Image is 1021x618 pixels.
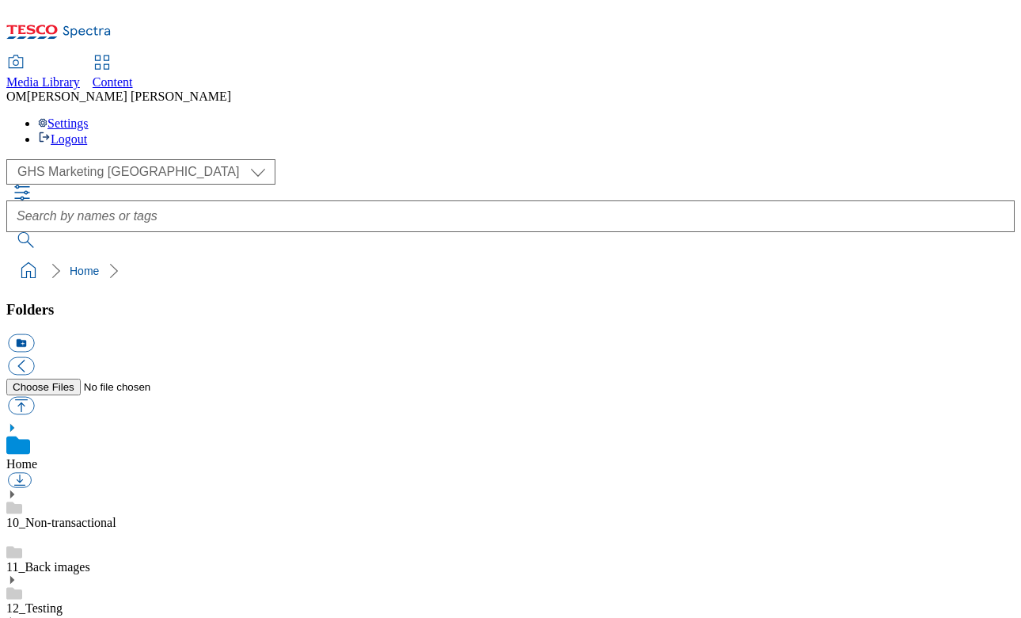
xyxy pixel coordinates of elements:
input: Search by names or tags [6,200,1015,232]
nav: breadcrumb [6,256,1015,286]
span: Media Library [6,75,80,89]
a: Home [6,457,37,471]
a: home [16,258,41,284]
span: Content [93,75,133,89]
a: 11_Back images [6,560,90,574]
a: 10_Non-transactional [6,516,116,529]
a: Logout [38,132,87,146]
span: OM [6,90,27,103]
a: Media Library [6,56,80,90]
a: Settings [38,116,89,130]
a: Content [93,56,133,90]
h3: Folders [6,301,1015,319]
span: [PERSON_NAME] [PERSON_NAME] [27,90,231,103]
a: Home [70,265,99,277]
a: 12_Testing [6,601,63,615]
